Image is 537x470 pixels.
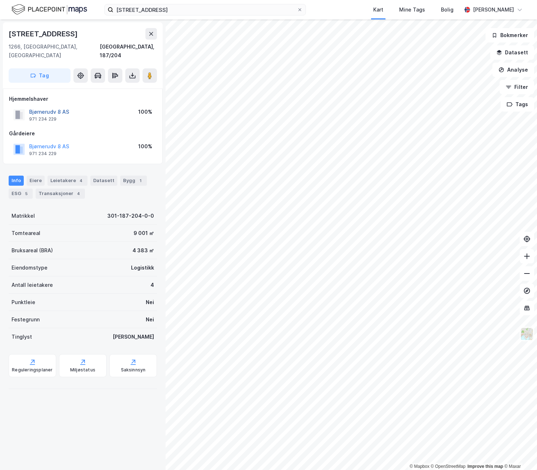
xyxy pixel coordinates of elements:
[520,327,534,341] img: Z
[12,229,40,238] div: Tomteareal
[90,176,117,186] div: Datasett
[23,190,30,197] div: 5
[132,246,154,255] div: 4 383 ㎡
[9,176,24,186] div: Info
[150,281,154,289] div: 4
[134,229,154,238] div: 9 001 ㎡
[121,367,146,373] div: Saksinnsyn
[12,212,35,220] div: Matrikkel
[9,129,157,138] div: Gårdeiere
[137,177,144,184] div: 1
[9,95,157,103] div: Hjemmelshaver
[120,176,147,186] div: Bygg
[36,189,85,199] div: Transaksjoner
[12,281,53,289] div: Antall leietakere
[75,190,82,197] div: 4
[48,176,87,186] div: Leietakere
[12,298,35,307] div: Punktleie
[131,263,154,272] div: Logistikk
[100,42,157,60] div: [GEOGRAPHIC_DATA], 187/204
[113,4,297,15] input: Søk på adresse, matrikkel, gårdeiere, leietakere eller personer
[138,108,152,116] div: 100%
[500,80,534,94] button: Filter
[70,367,95,373] div: Miljøstatus
[27,176,45,186] div: Eiere
[9,42,100,60] div: 1266, [GEOGRAPHIC_DATA], [GEOGRAPHIC_DATA]
[399,5,425,14] div: Mine Tags
[486,28,534,42] button: Bokmerker
[9,189,33,199] div: ESG
[12,315,40,324] div: Festegrunn
[12,3,87,16] img: logo.f888ab2527a4732fd821a326f86c7f29.svg
[9,68,71,83] button: Tag
[146,315,154,324] div: Nei
[410,464,429,469] a: Mapbox
[473,5,514,14] div: [PERSON_NAME]
[492,63,534,77] button: Analyse
[138,142,152,151] div: 100%
[12,246,53,255] div: Bruksareal (BRA)
[107,212,154,220] div: 301-187-204-0-0
[9,28,79,40] div: [STREET_ADDRESS]
[77,177,85,184] div: 4
[431,464,466,469] a: OpenStreetMap
[468,464,503,469] a: Improve this map
[29,116,57,122] div: 971 234 229
[113,333,154,341] div: [PERSON_NAME]
[501,435,537,470] iframe: Chat Widget
[29,151,57,157] div: 971 234 229
[501,97,534,112] button: Tags
[146,298,154,307] div: Nei
[441,5,453,14] div: Bolig
[12,333,32,341] div: Tinglyst
[12,263,48,272] div: Eiendomstype
[490,45,534,60] button: Datasett
[373,5,383,14] div: Kart
[12,367,53,373] div: Reguleringsplaner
